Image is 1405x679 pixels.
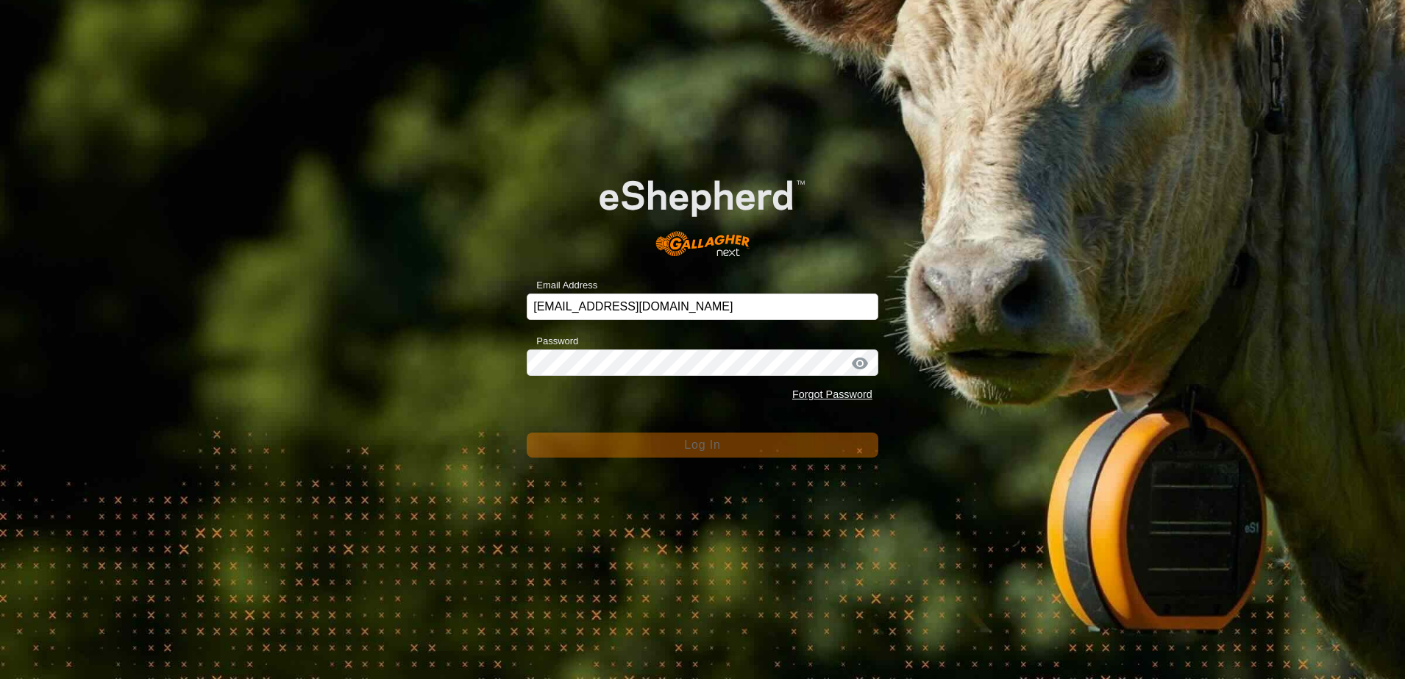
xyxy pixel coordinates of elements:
[562,151,843,271] img: E-shepherd Logo
[792,388,872,400] a: Forgot Password
[527,334,578,349] label: Password
[527,433,878,458] button: Log In
[527,278,597,293] label: Email Address
[527,294,878,320] input: Email Address
[684,438,720,451] span: Log In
